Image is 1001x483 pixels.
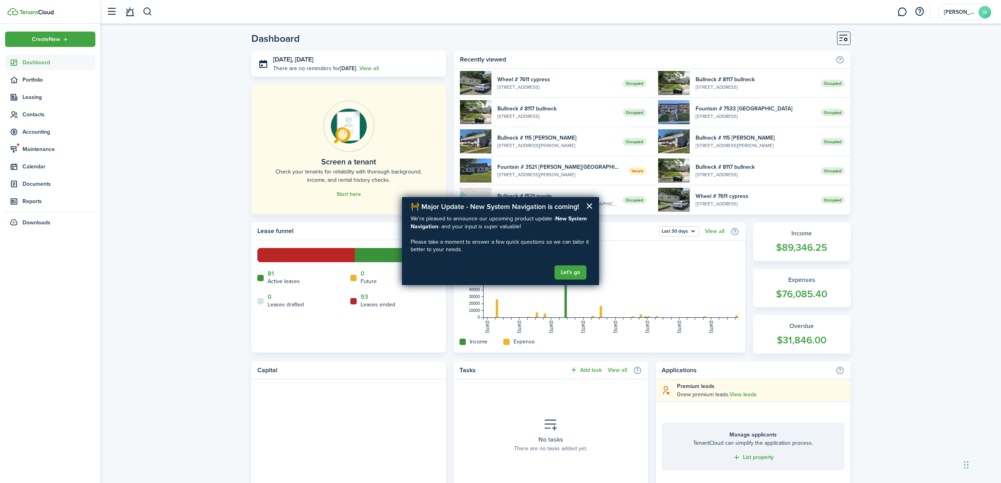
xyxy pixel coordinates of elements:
span: Dashboard [22,58,95,67]
span: Occupied [821,196,845,204]
button: Open menu [659,226,699,237]
widget-stats-title: Income [761,229,843,238]
p: Please take a moment to answer a few quick questions so we can tailor it better to your needs. [411,238,590,254]
span: Contacts [22,110,95,119]
div: Drag [964,453,969,477]
button: Open sidebar [104,4,119,19]
span: We're pleased to announce our upcoming product update - [411,214,555,223]
a: 93 [361,293,368,300]
iframe: Chat Widget [962,445,1001,483]
home-placeholder-description: Check your tenants for reliability with thorough background, income, and rental history checks. [269,168,429,184]
avatar-text: W [979,6,991,19]
span: Maintenance [22,145,95,153]
home-widget-title: Applications [662,366,831,375]
a: View all [705,228,724,235]
span: Portfolio [22,76,95,84]
tspan: [DATE] [709,321,713,333]
widget-list-item-title: Fountain # 3521 [PERSON_NAME][GEOGRAPHIC_DATA] [497,163,622,171]
img: 1 [460,71,491,95]
widget-list-item-description: [STREET_ADDRESS] [696,171,815,178]
a: Notifications [122,2,137,22]
a: 0 [361,270,365,277]
widget-list-item-title: Bullneck # 8117 bullneck [497,104,617,113]
img: 1 [658,71,690,95]
tspan: 40000 [469,287,480,292]
img: 1 [658,100,690,124]
tspan: [DATE] [485,321,489,333]
img: 1 [460,159,491,183]
b: [DATE] [340,64,356,73]
span: Occupied [821,80,845,87]
span: Occupied [623,80,646,87]
span: Occupied [821,109,845,116]
img: 1 [460,129,491,153]
span: Vacant [628,167,646,175]
img: 1 [460,188,491,212]
tspan: [DATE] [677,321,681,333]
span: Occupied [623,109,646,116]
widget-list-item-title: Wheel # 7611 cypress [696,192,815,200]
img: 1 [658,159,690,183]
button: Let's go [554,265,586,280]
widget-list-item-description: [STREET_ADDRESS] [497,113,617,120]
tspan: [DATE] [645,321,649,333]
img: Online payments [323,101,374,152]
home-widget-title: Leases drafted [268,300,304,309]
button: Search [143,5,153,19]
a: View all [359,64,379,73]
span: Accounting [22,128,95,136]
p: There are no reminders for . [273,64,357,73]
widget-list-item-description: [STREET_ADDRESS][PERSON_NAME] [497,142,617,149]
strong: New System Navigation [411,214,588,231]
tspan: [DATE] [517,321,521,333]
a: 0 [268,293,272,300]
a: Messaging [895,2,910,22]
widget-list-item-description: [STREET_ADDRESS][PERSON_NAME] [696,142,815,149]
widget-list-item-title: Bullneck # 115 [PERSON_NAME] [497,134,617,142]
widget-list-item-title: Wheel # 7611 cypress [497,75,617,84]
home-placeholder-description: TenantCloud can simplify the application process. [670,439,836,447]
img: 1 [658,129,690,153]
button: Open resource center [913,5,926,19]
span: Downloads [22,218,50,227]
button: Open menu [5,32,95,47]
a: 81 [268,270,274,277]
span: Occupied [623,196,646,204]
h2: 🚧 Major Update - New System Navigation is coming! [411,203,590,211]
home-widget-title: Capital [257,366,436,375]
span: Occupied [821,138,845,145]
widget-stats-count: $89,346.25 [761,240,843,255]
widget-list-item-title: Bullneck # 8117 bullneck [696,163,815,171]
widget-stats-count: $76,085.40 [761,287,843,302]
h3: [DATE], [DATE] [273,55,441,65]
widget-stats-title: Overdue [761,321,843,331]
tspan: 20000 [469,301,480,306]
a: List property [733,453,774,462]
widget-list-item-description: [STREET_ADDRESS][PERSON_NAME] [497,171,622,178]
button: Add task [570,366,602,375]
span: Occupied [623,138,646,145]
tspan: [DATE] [613,321,617,333]
explanation-title: Premium leads [677,382,844,390]
widget-list-item-description: [STREET_ADDRESS] [696,84,815,91]
tspan: 0 [478,315,480,319]
span: Leasing [22,93,95,101]
tspan: [DATE] [549,321,553,333]
span: Create New [32,37,60,42]
span: Reports [22,197,95,205]
span: - and your input is super valuable! [438,222,521,231]
span: Occupied [821,167,845,175]
widget-list-item-title: Bullneck # 1521 maple [497,192,617,200]
home-widget-title: Leases ended [361,300,395,309]
home-widget-title: Future [361,277,377,285]
tspan: 30000 [469,295,480,299]
img: 1 [460,100,491,124]
a: View leads [729,392,757,398]
span: Documents [22,180,95,188]
home-widget-title: Active leases [268,277,300,285]
tspan: [DATE] [581,321,585,333]
widget-list-item-title: Fountain # 7533 [GEOGRAPHIC_DATA] [696,104,815,113]
explanation-description: 0 new premium leads . [677,390,844,399]
placeholder-description: There are no tasks added yet. [514,444,587,453]
tspan: 10000 [469,308,480,313]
